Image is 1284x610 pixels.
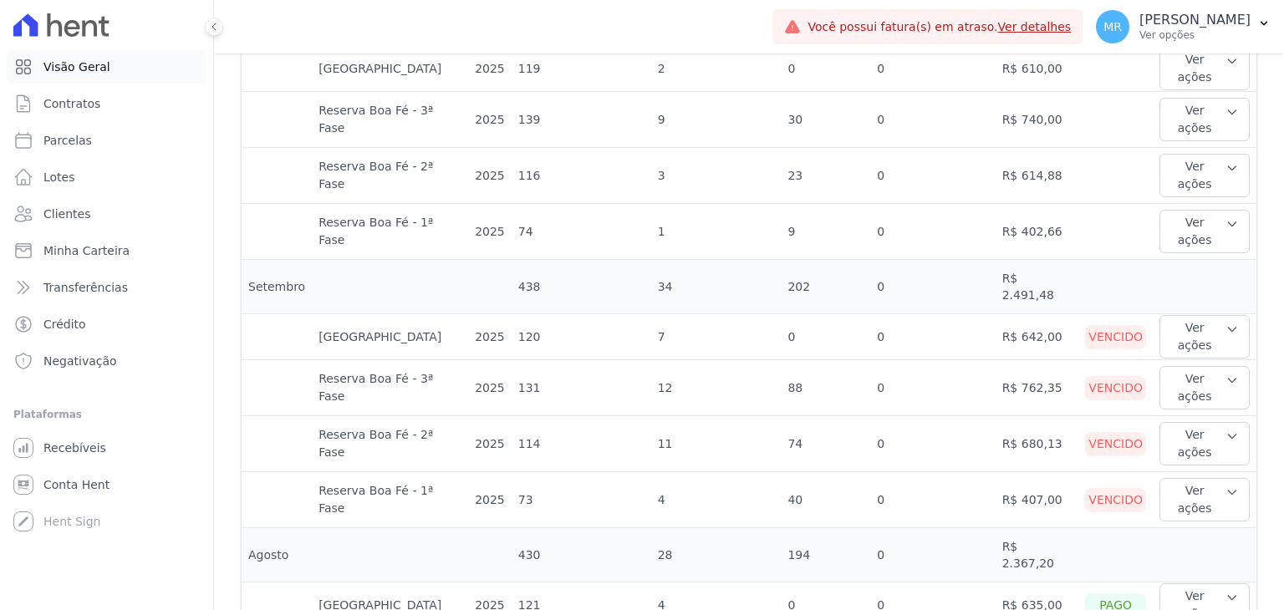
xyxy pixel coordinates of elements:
td: 0 [781,46,870,92]
a: Lotes [7,160,206,194]
td: 2025 [468,204,512,260]
td: R$ 610,00 [996,46,1079,92]
td: [GEOGRAPHIC_DATA] [312,314,468,360]
td: 0 [781,314,870,360]
td: 28 [651,528,782,582]
td: 0 [870,528,995,582]
td: Reserva Boa Fé - 1ª Fase [312,204,468,260]
td: 0 [870,472,995,528]
span: Transferências [43,279,128,296]
td: 9 [651,92,782,148]
td: 202 [781,260,870,314]
button: MR [PERSON_NAME] Ver opções [1083,3,1284,50]
td: 194 [781,528,870,582]
td: R$ 680,13 [996,416,1079,472]
td: R$ 402,66 [996,204,1079,260]
span: Conta Hent [43,476,110,493]
button: Ver ações [1159,315,1250,358]
span: MR [1103,21,1122,33]
td: 40 [781,472,870,528]
span: Parcelas [43,132,92,149]
td: 116 [512,148,651,204]
a: Recebíveis [7,431,206,465]
button: Ver ações [1159,210,1250,253]
td: Agosto [242,528,312,582]
td: 2025 [468,416,512,472]
span: Visão Geral [43,58,110,75]
td: 0 [870,204,995,260]
td: R$ 762,35 [996,360,1079,416]
td: 2025 [468,92,512,148]
a: Visão Geral [7,50,206,84]
div: Vencido [1085,325,1146,349]
td: 139 [512,92,651,148]
button: Ver ações [1159,154,1250,197]
td: 0 [870,92,995,148]
a: Contratos [7,87,206,120]
a: Conta Hent [7,468,206,501]
td: 0 [870,314,995,360]
p: Ver opções [1139,28,1251,42]
td: [GEOGRAPHIC_DATA] [312,46,468,92]
td: 0 [870,148,995,204]
td: R$ 2.367,20 [996,528,1079,582]
button: Ver ações [1159,478,1250,521]
td: 0 [870,416,995,472]
td: 438 [512,260,651,314]
td: 9 [781,204,870,260]
td: Reserva Boa Fé - 2ª Fase [312,416,468,472]
td: 114 [512,416,651,472]
span: Recebíveis [43,440,106,456]
span: Contratos [43,95,100,112]
td: Reserva Boa Fé - 3ª Fase [312,92,468,148]
td: 430 [512,528,651,582]
a: Ver detalhes [998,20,1072,33]
span: Negativação [43,353,117,369]
div: Vencido [1085,432,1146,456]
span: Você possui fatura(s) em atraso. [808,18,1071,36]
td: R$ 642,00 [996,314,1079,360]
a: Clientes [7,197,206,231]
td: 119 [512,46,651,92]
td: 2025 [468,46,512,92]
td: 2025 [468,148,512,204]
td: Reserva Boa Fé - 2ª Fase [312,148,468,204]
td: 120 [512,314,651,360]
p: [PERSON_NAME] [1139,12,1251,28]
span: Crédito [43,316,86,333]
td: 30 [781,92,870,148]
td: 131 [512,360,651,416]
td: 7 [651,314,782,360]
td: Reserva Boa Fé - 3ª Fase [312,360,468,416]
button: Ver ações [1159,366,1250,409]
td: 0 [870,260,995,314]
td: 12 [651,360,782,416]
td: 34 [651,260,782,314]
span: Lotes [43,169,75,186]
a: Negativação [7,344,206,378]
a: Transferências [7,271,206,304]
a: Crédito [7,308,206,341]
td: 23 [781,148,870,204]
td: 74 [512,204,651,260]
div: Vencido [1085,488,1146,512]
div: Vencido [1085,376,1146,400]
span: Clientes [43,206,90,222]
td: 4 [651,472,782,528]
td: Setembro [242,260,312,314]
button: Ver ações [1159,98,1250,141]
td: R$ 2.491,48 [996,260,1079,314]
button: Ver ações [1159,47,1250,90]
td: R$ 614,88 [996,148,1079,204]
td: Reserva Boa Fé - 1ª Fase [312,472,468,528]
td: 73 [512,472,651,528]
div: Plataformas [13,404,200,424]
td: 3 [651,148,782,204]
td: 11 [651,416,782,472]
td: 2025 [468,314,512,360]
td: R$ 740,00 [996,92,1079,148]
td: 2025 [468,360,512,416]
span: Minha Carteira [43,242,130,259]
td: 1 [651,204,782,260]
td: 2 [651,46,782,92]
